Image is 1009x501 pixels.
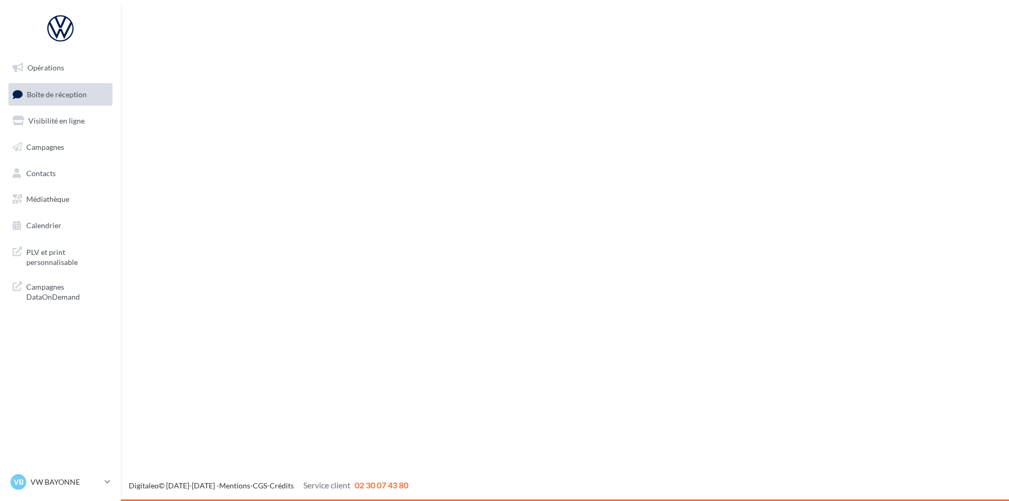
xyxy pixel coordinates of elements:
span: Campagnes DataOnDemand [26,280,108,302]
a: Campagnes [6,136,115,158]
span: Boîte de réception [27,89,87,98]
span: Service client [303,480,351,490]
a: VB VW BAYONNE [8,472,112,492]
a: Calendrier [6,214,115,237]
a: Crédits [270,481,294,490]
a: Contacts [6,162,115,185]
span: © [DATE]-[DATE] - - - [129,481,408,490]
span: PLV et print personnalisable [26,245,108,268]
a: CGS [253,481,267,490]
a: Médiathèque [6,188,115,210]
span: Campagnes [26,142,64,151]
a: PLV et print personnalisable [6,241,115,272]
span: Médiathèque [26,195,69,203]
a: Boîte de réception [6,83,115,106]
span: Visibilité en ligne [28,116,85,125]
span: 02 30 07 43 80 [355,480,408,490]
a: Mentions [219,481,250,490]
a: Campagnes DataOnDemand [6,275,115,306]
span: Opérations [27,63,64,72]
span: Contacts [26,168,56,177]
a: Visibilité en ligne [6,110,115,132]
a: Opérations [6,57,115,79]
span: VB [14,477,24,487]
a: Digitaleo [129,481,159,490]
span: Calendrier [26,221,61,230]
p: VW BAYONNE [30,477,100,487]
